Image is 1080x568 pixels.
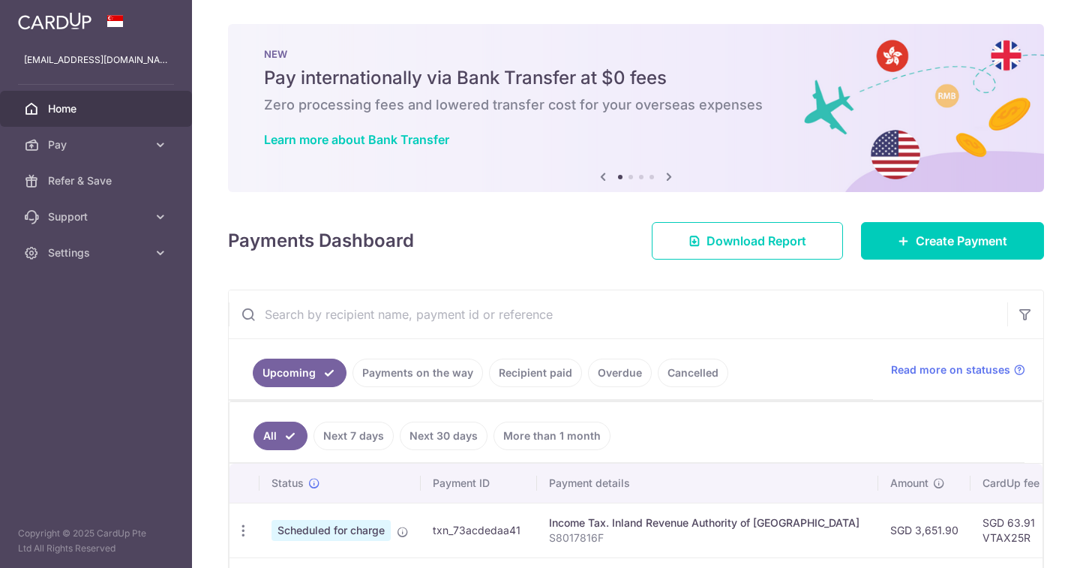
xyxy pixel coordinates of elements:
[652,222,843,260] a: Download Report
[228,24,1044,192] img: Bank transfer banner
[421,464,537,503] th: Payment ID
[891,362,1010,377] span: Read more on statuses
[229,290,1007,338] input: Search by recipient name, payment id or reference
[253,359,346,387] a: Upcoming
[228,227,414,254] h4: Payments Dashboard
[264,66,1008,90] h5: Pay internationally via Bank Transfer at $0 fees
[18,12,91,30] img: CardUp
[264,132,449,147] a: Learn more about Bank Transfer
[421,503,537,557] td: txn_73acdedaa41
[352,359,483,387] a: Payments on the way
[271,476,304,491] span: Status
[400,422,487,450] a: Next 30 days
[890,476,928,491] span: Amount
[658,359,728,387] a: Cancelled
[706,232,806,250] span: Download Report
[493,422,610,450] a: More than 1 month
[970,503,1068,557] td: SGD 63.91 VTAX25R
[271,520,391,541] span: Scheduled for charge
[253,422,307,450] a: All
[48,137,147,152] span: Pay
[537,464,878,503] th: Payment details
[313,422,394,450] a: Next 7 days
[264,96,1008,114] h6: Zero processing fees and lowered transfer cost for your overseas expenses
[861,222,1044,260] a: Create Payment
[982,476,1039,491] span: CardUp fee
[48,209,147,224] span: Support
[878,503,970,557] td: SGD 3,651.90
[48,173,147,188] span: Refer & Save
[891,362,1025,377] a: Read more on statuses
[549,530,866,545] p: S8017816F
[48,101,147,116] span: Home
[264,48,1008,60] p: NEW
[588,359,652,387] a: Overdue
[916,232,1007,250] span: Create Payment
[549,515,866,530] div: Income Tax. Inland Revenue Authority of [GEOGRAPHIC_DATA]
[489,359,582,387] a: Recipient paid
[48,245,147,260] span: Settings
[24,53,168,68] p: [EMAIL_ADDRESS][DOMAIN_NAME]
